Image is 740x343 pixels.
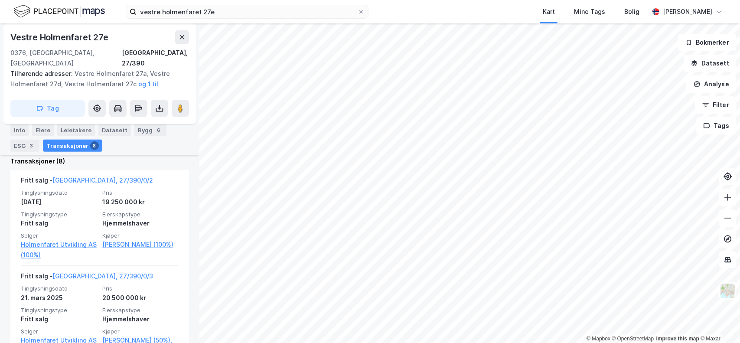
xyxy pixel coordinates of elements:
[663,7,712,17] div: [PERSON_NAME]
[21,189,97,196] span: Tinglysningsdato
[720,283,736,299] img: Z
[32,124,54,136] div: Eiere
[21,211,97,218] span: Tinglysningstype
[10,140,39,152] div: ESG
[14,4,105,19] img: logo.f888ab2527a4732fd821a326f86c7f29.svg
[122,48,189,69] div: [GEOGRAPHIC_DATA], 27/390
[134,124,166,136] div: Bygg
[656,336,699,342] a: Improve this map
[21,232,97,239] span: Selger
[21,285,97,292] span: Tinglysningsdato
[102,218,179,229] div: Hjemmelshaver
[102,189,179,196] span: Pris
[21,197,97,207] div: [DATE]
[684,55,737,72] button: Datasett
[102,211,179,218] span: Eierskapstype
[102,314,179,324] div: Hjemmelshaver
[10,156,189,167] div: Transaksjoner (8)
[102,285,179,292] span: Pris
[21,239,97,260] a: Holmenfaret Utvikling AS (100%)
[587,336,610,342] a: Mapbox
[102,293,179,303] div: 20 500 000 kr
[52,176,153,184] a: [GEOGRAPHIC_DATA], 27/390/0/2
[10,69,182,89] div: Vestre Holmenfaret 27a, Vestre Holmenfaret 27d, Vestre Holmenfaret 27c
[21,314,97,324] div: Fritt salg
[678,34,737,51] button: Bokmerker
[137,5,358,18] input: Søk på adresse, matrikkel, gårdeiere, leietakere eller personer
[102,328,179,335] span: Kjøper
[154,126,163,134] div: 6
[21,328,97,335] span: Selger
[695,96,737,114] button: Filter
[21,307,97,314] span: Tinglysningstype
[686,75,737,93] button: Analyse
[21,271,153,285] div: Fritt salg -
[21,293,97,303] div: 21. mars 2025
[102,232,179,239] span: Kjøper
[697,301,740,343] div: Kontrollprogram for chat
[624,7,639,17] div: Bolig
[612,336,654,342] a: OpenStreetMap
[10,124,29,136] div: Info
[102,197,179,207] div: 19 250 000 kr
[10,70,75,77] span: Tilhørende adresser:
[21,218,97,229] div: Fritt salg
[90,141,99,150] div: 8
[98,124,131,136] div: Datasett
[27,141,36,150] div: 3
[43,140,102,152] div: Transaksjoner
[574,7,605,17] div: Mine Tags
[696,117,737,134] button: Tags
[543,7,555,17] div: Kart
[10,48,122,69] div: 0376, [GEOGRAPHIC_DATA], [GEOGRAPHIC_DATA]
[10,30,110,44] div: Vestre Holmenfaret 27e
[697,301,740,343] iframe: Chat Widget
[102,307,179,314] span: Eierskapstype
[102,239,179,250] a: [PERSON_NAME] (100%)
[10,100,85,117] button: Tag
[21,175,153,189] div: Fritt salg -
[52,272,153,280] a: [GEOGRAPHIC_DATA], 27/390/0/3
[57,124,95,136] div: Leietakere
